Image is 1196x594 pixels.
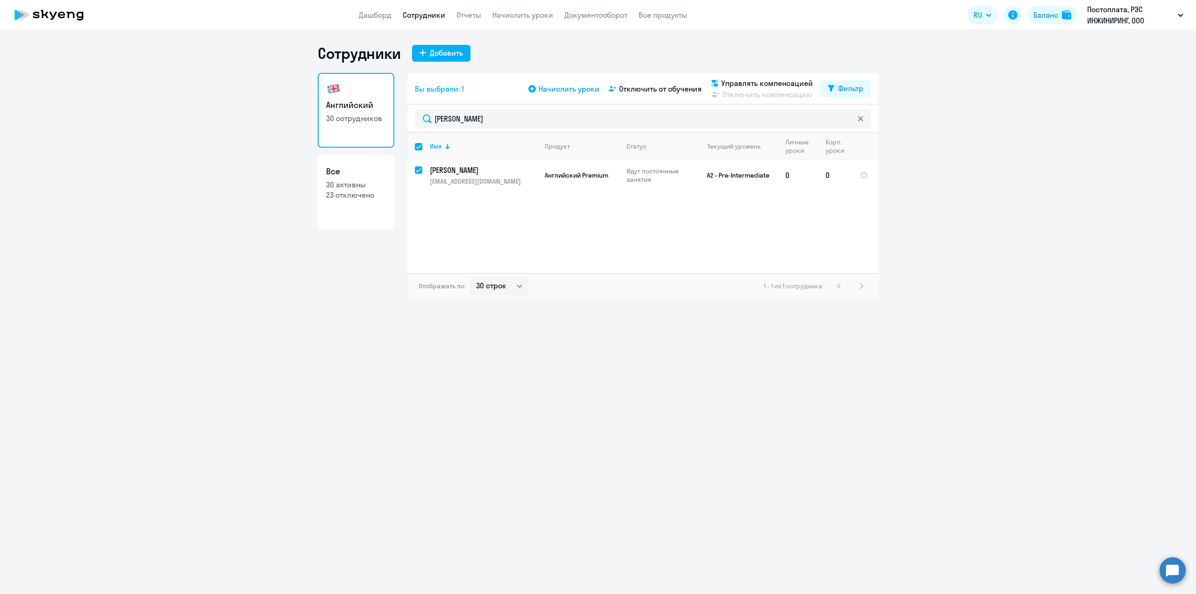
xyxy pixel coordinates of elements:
div: Продукт [545,142,570,150]
span: Английский Premium [545,171,608,179]
a: Документооборот [564,10,627,20]
span: 1 - 1 из 1 сотрудника [764,282,822,290]
a: Отчеты [456,10,481,20]
input: Поиск по имени, email, продукту или статусу [415,109,871,128]
span: Отключить от обучения [619,83,702,94]
a: Дашборд [359,10,392,20]
span: RU [974,9,982,21]
p: [EMAIL_ADDRESS][DOMAIN_NAME] [430,177,537,186]
span: Вы выбрали: 1 [415,83,464,94]
div: Имя [430,142,537,150]
p: [PERSON_NAME] [430,165,535,175]
div: Корп. уроки [826,138,852,155]
p: 30 сотрудников [326,113,386,123]
div: Фильтр [838,83,863,94]
div: Баланс [1033,9,1058,21]
div: Текущий уровень [698,142,777,150]
img: english [326,81,341,96]
button: Добавить [412,45,470,62]
h1: Сотрудники [318,44,401,63]
div: Добавить [430,47,463,58]
td: 0 [818,160,852,191]
td: A2 - Pre-Intermediate [691,160,778,191]
p: Идут постоянные занятия [626,167,691,184]
p: Постоплата, РЭС ИНЖИНИРИНГ, ООО [1087,4,1174,26]
p: 30 активны [326,179,386,190]
div: Корп. уроки [826,138,844,155]
a: Все30 активны23 отключено [318,155,394,230]
h3: Английский [326,99,386,111]
a: Начислить уроки [492,10,553,20]
a: Английский30 сотрудников [318,73,394,148]
img: balance [1062,10,1071,20]
span: Начислить уроки [539,83,599,94]
div: Личные уроки [785,138,818,155]
button: Балансbalance [1028,6,1077,24]
div: Личные уроки [785,138,809,155]
td: 0 [778,160,818,191]
h3: Все [326,165,386,178]
span: Отображать по: [419,282,466,290]
div: Текущий уровень [707,142,761,150]
p: 23 отключено [326,190,386,200]
a: Сотрудники [403,10,445,20]
a: [PERSON_NAME] [430,165,537,175]
div: Статус [626,142,647,150]
button: Фильтр [820,80,871,97]
div: Имя [430,142,442,150]
button: RU [967,6,998,24]
div: Продукт [545,142,619,150]
span: Управлять компенсацией [721,78,813,89]
a: Все продукты [639,10,687,20]
button: Постоплата, РЭС ИНЖИНИРИНГ, ООО [1082,4,1188,26]
div: Статус [626,142,691,150]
